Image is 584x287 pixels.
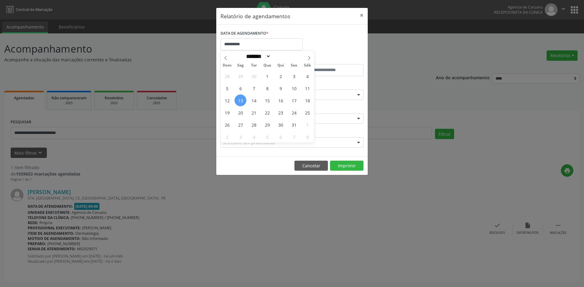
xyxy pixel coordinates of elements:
[275,131,287,143] span: Novembro 6, 2025
[261,119,273,131] span: Outubro 29, 2025
[288,82,300,94] span: Outubro 10, 2025
[275,70,287,82] span: Outubro 2, 2025
[235,82,246,94] span: Outubro 6, 2025
[235,70,246,82] span: Setembro 29, 2025
[221,119,233,131] span: Outubro 26, 2025
[248,70,260,82] span: Setembro 30, 2025
[221,12,290,20] h5: Relatório de agendamentos
[261,107,273,118] span: Outubro 22, 2025
[287,63,301,67] span: Sex
[221,131,233,143] span: Novembro 2, 2025
[288,70,300,82] span: Outubro 3, 2025
[288,131,300,143] span: Novembro 7, 2025
[261,94,273,106] span: Outubro 15, 2025
[247,63,261,67] span: Ter
[235,94,246,106] span: Outubro 13, 2025
[301,107,313,118] span: Outubro 25, 2025
[221,29,268,38] label: DATA DE AGENDAMENTO
[261,63,274,67] span: Qua
[288,94,300,106] span: Outubro 17, 2025
[301,70,313,82] span: Outubro 4, 2025
[261,82,273,94] span: Outubro 8, 2025
[261,70,273,82] span: Outubro 1, 2025
[271,53,291,60] input: Year
[221,94,233,106] span: Outubro 12, 2025
[248,82,260,94] span: Outubro 7, 2025
[235,131,246,143] span: Novembro 3, 2025
[301,131,313,143] span: Novembro 8, 2025
[248,107,260,118] span: Outubro 21, 2025
[275,107,287,118] span: Outubro 23, 2025
[275,119,287,131] span: Outubro 30, 2025
[275,82,287,94] span: Outubro 9, 2025
[221,63,234,67] span: Dom
[248,131,260,143] span: Novembro 4, 2025
[301,63,314,67] span: Sáb
[221,70,233,82] span: Setembro 28, 2025
[356,8,368,23] button: Close
[294,161,328,171] button: Cancelar
[301,94,313,106] span: Outubro 18, 2025
[275,94,287,106] span: Outubro 16, 2025
[274,63,287,67] span: Qui
[301,82,313,94] span: Outubro 11, 2025
[301,119,313,131] span: Novembro 1, 2025
[248,119,260,131] span: Outubro 28, 2025
[288,107,300,118] span: Outubro 24, 2025
[221,82,233,94] span: Outubro 5, 2025
[223,139,275,146] span: Selecione um profissional
[235,119,246,131] span: Outubro 27, 2025
[235,107,246,118] span: Outubro 20, 2025
[248,94,260,106] span: Outubro 14, 2025
[294,55,363,64] label: ATÉ
[234,63,247,67] span: Seg
[261,131,273,143] span: Novembro 5, 2025
[244,53,271,60] select: Month
[330,161,363,171] button: Imprimir
[221,107,233,118] span: Outubro 19, 2025
[288,119,300,131] span: Outubro 31, 2025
